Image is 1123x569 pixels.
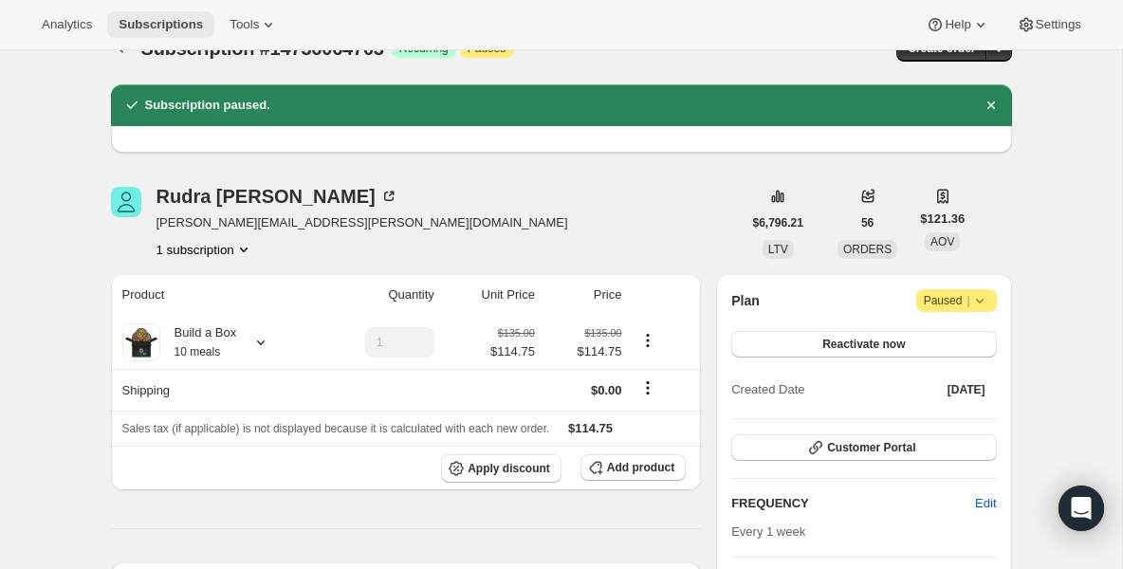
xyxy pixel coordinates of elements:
span: [DATE] [948,382,985,397]
span: Every 1 week [731,524,805,539]
button: Dismiss notification [978,92,1004,119]
span: Paused [924,291,989,310]
button: Help [914,11,1001,38]
div: Build a Box [160,323,237,361]
small: 10 meals [175,345,221,358]
span: Created Date [731,380,804,399]
h2: Plan [731,291,760,310]
span: Sales tax (if applicable) is not displayed because it is calculated with each new order. [122,422,550,435]
span: [PERSON_NAME][EMAIL_ADDRESS][PERSON_NAME][DOMAIN_NAME] [156,213,568,232]
span: 56 [861,215,874,230]
small: $135.00 [498,327,535,339]
span: $114.75 [490,342,535,361]
th: Shipping [111,369,315,411]
span: Edit [975,494,996,513]
span: Reactivate now [822,337,905,352]
button: Tools [218,11,289,38]
button: Edit [964,488,1007,519]
button: Product actions [156,240,253,259]
span: $6,796.21 [753,215,803,230]
span: AOV [930,235,954,248]
th: Price [541,274,628,316]
div: Rudra [PERSON_NAME] [156,187,398,206]
span: Help [945,17,970,32]
span: Apply discount [468,461,550,476]
button: Analytics [30,11,103,38]
span: | [967,293,969,308]
span: $121.36 [920,210,965,229]
small: $135.00 [584,327,621,339]
span: Customer Portal [827,440,915,455]
button: Reactivate now [731,331,996,358]
button: Shipping actions [633,377,663,398]
button: 56 [850,210,885,236]
th: Quantity [315,274,440,316]
span: $0.00 [591,383,622,397]
span: ORDERS [843,243,892,256]
span: Analytics [42,17,92,32]
button: [DATE] [936,376,997,403]
button: Product actions [633,330,663,351]
span: $114.75 [546,342,622,361]
th: Product [111,274,315,316]
th: Unit Price [440,274,541,316]
span: Rudra Persaud [111,187,141,217]
button: Subscriptions [107,11,214,38]
span: Tools [230,17,259,32]
button: $6,796.21 [742,210,815,236]
button: Customer Portal [731,434,996,461]
span: Add product [607,460,674,475]
span: $114.75 [568,421,613,435]
button: Settings [1005,11,1093,38]
span: Subscriptions [119,17,203,32]
img: product img [122,323,160,361]
button: Apply discount [441,454,561,483]
span: LTV [768,243,788,256]
button: Add product [580,454,686,481]
span: Settings [1036,17,1081,32]
div: Open Intercom Messenger [1059,486,1104,531]
h2: FREQUENCY [731,494,975,513]
h2: Subscription paused. [145,96,270,115]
